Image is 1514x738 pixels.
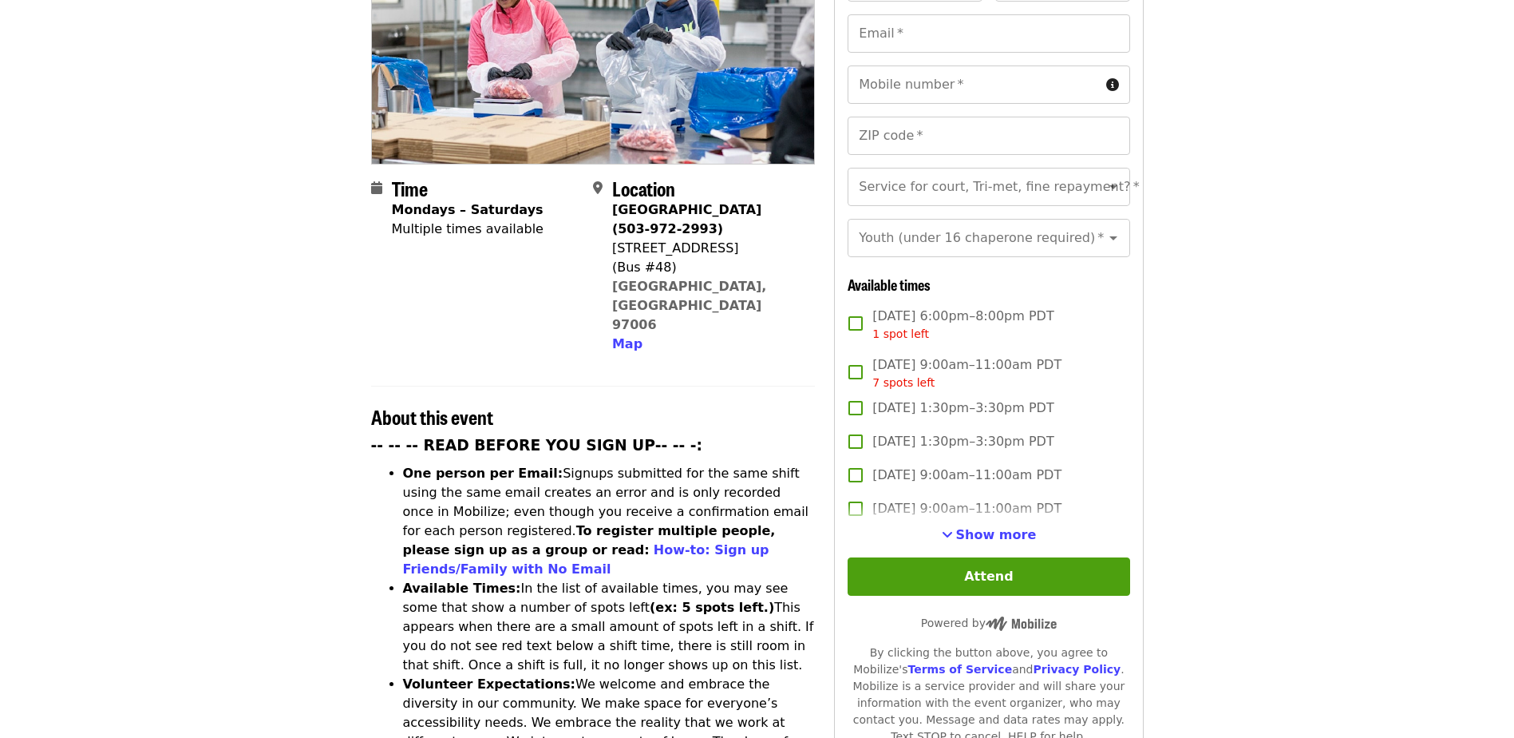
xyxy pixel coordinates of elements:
[612,336,642,351] span: Map
[1102,227,1125,249] button: Open
[1033,663,1121,676] a: Privacy Policy
[872,355,1061,391] span: [DATE] 9:00am–11:00am PDT
[612,258,802,277] div: (Bus #48)
[371,437,703,454] strong: -- -- -- READ BEFORE YOU SIGN UP-- -- -:
[392,202,544,217] strong: Mondays – Saturdays
[392,220,544,239] div: Multiple times available
[986,617,1057,631] img: Powered by Mobilize
[872,327,929,340] span: 1 spot left
[403,523,776,557] strong: To register multiple people, please sign up as a group or read:
[848,14,1129,53] input: Email
[403,579,816,675] li: In the list of available times, you may see some that show a number of spots left This appears wh...
[848,274,931,295] span: Available times
[1106,77,1119,93] i: circle-info icon
[612,239,802,258] div: [STREET_ADDRESS]
[403,466,563,481] strong: One person per Email:
[1102,176,1125,198] button: Open
[371,403,493,430] span: About this event
[848,557,1129,596] button: Attend
[650,600,774,615] strong: (ex: 5 spots left.)
[403,676,576,692] strong: Volunteer Expectations:
[403,464,816,579] li: Signups submitted for the same shift using the same email creates an error and is only recorded o...
[872,466,1061,485] span: [DATE] 9:00am–11:00am PDT
[872,307,1053,343] span: [DATE] 6:00pm–8:00pm PDT
[872,376,935,389] span: 7 spots left
[612,279,767,332] a: [GEOGRAPHIC_DATA], [GEOGRAPHIC_DATA] 97006
[942,526,1037,545] button: See more timeslots
[593,181,603,196] i: map-marker-alt icon
[848,117,1129,155] input: ZIP code
[612,202,761,236] strong: [GEOGRAPHIC_DATA] (503-972-2993)
[403,581,521,596] strong: Available Times:
[848,65,1099,104] input: Mobile number
[612,335,642,354] button: Map
[872,399,1053,418] span: [DATE] 1:30pm–3:30pm PDT
[392,174,428,202] span: Time
[612,174,675,202] span: Location
[872,432,1053,451] span: [DATE] 1:30pm–3:30pm PDT
[921,617,1057,629] span: Powered by
[403,542,769,577] a: How-to: Sign up Friends/Family with No Email
[956,527,1037,542] span: Show more
[872,499,1061,518] span: [DATE] 9:00am–11:00am PDT
[371,181,382,196] i: calendar icon
[907,663,1012,676] a: Terms of Service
